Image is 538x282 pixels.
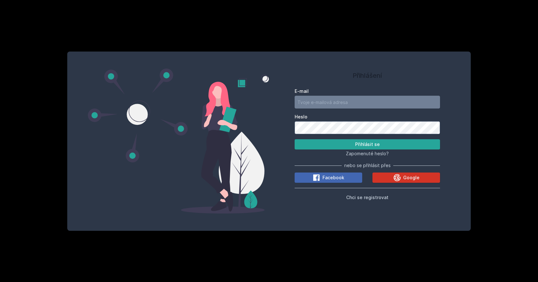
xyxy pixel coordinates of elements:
[295,114,440,120] label: Heslo
[322,174,344,181] span: Facebook
[295,96,440,109] input: Tvoje e-mailová adresa
[295,88,440,94] label: E-mail
[295,71,440,80] h1: Přihlášení
[344,162,391,169] span: nebo se přihlásit přes
[372,173,440,183] button: Google
[346,193,388,201] button: Chci se registrovat
[295,139,440,149] button: Přihlásit se
[346,195,388,200] span: Chci se registrovat
[346,151,389,156] span: Zapomenuté heslo?
[295,173,362,183] button: Facebook
[403,174,420,181] span: Google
